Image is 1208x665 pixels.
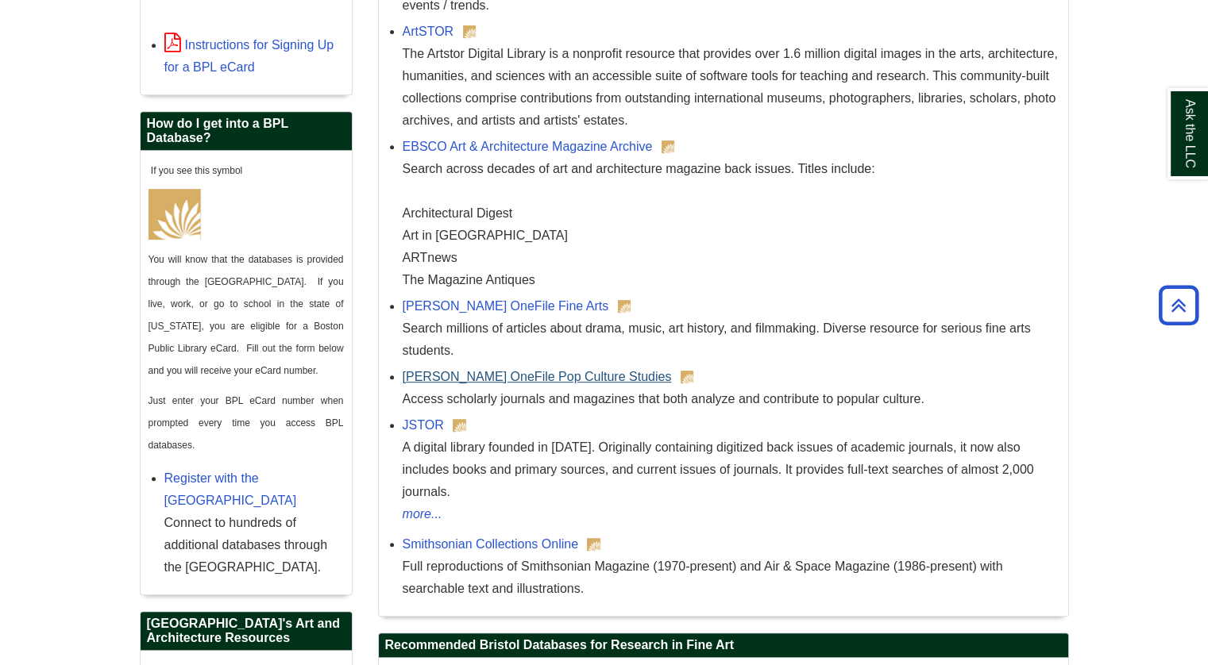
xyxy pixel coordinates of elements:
[1153,294,1204,316] a: Back to Top
[403,418,444,432] a: JSTOR
[618,300,631,313] img: Boston Public Library
[149,165,243,176] span: If you see this symbol
[453,419,466,432] img: Boston Public Library
[141,112,352,151] h2: How do I get into a BPL Database?
[463,25,477,38] img: Boston Public Library
[403,158,1060,291] div: Search across decades of art and architecture magazine back issues. Titles include: Architectural...
[403,43,1060,132] div: The Artstor Digital Library is a nonprofit resource that provides over 1.6 million digital images...
[379,633,1068,658] h2: Recommended Bristol Databases for Research in Fine Art
[149,395,344,451] span: Just enter your BPL eCard number when prompted every time you access BPL databases.
[149,189,201,240] img: Boston Public Library Logo
[403,299,609,313] a: [PERSON_NAME] OneFile Fine Arts
[403,370,672,383] a: [PERSON_NAME] OneFile Pop Culture Studies
[403,537,578,551] a: Smithsonian Collections Online
[403,25,454,38] a: ArtSTOR
[681,371,694,383] img: Boston Public Library
[403,317,1060,362] div: Search millions of articles about drama, music, art history, and filmmaking. Diverse resource for...
[403,436,1060,503] div: A digital library founded in [DATE]. Originally containing digitized back issues of academic jour...
[403,388,1060,410] div: Access scholarly journals and magazines that both analyze and contribute to popular culture.
[403,503,1060,525] a: more...
[164,512,344,579] div: Connect to hundreds of additional databases through the [GEOGRAPHIC_DATA].
[164,471,297,507] a: Register with the [GEOGRAPHIC_DATA]
[403,555,1060,600] div: Full reproductions of Smithsonian Magazine (1970-present) and Air & Space Magazine (1986-present)...
[164,38,334,74] a: Instructions for Signing Up for a BPL eCard
[403,140,653,153] a: EBSCO Art & Architecture Magazine Archive
[587,538,600,551] img: Boston Public Library
[141,612,352,651] h2: [GEOGRAPHIC_DATA]'s Art and Architecture Resources
[149,254,344,376] span: You will know that the databases is provided through the [GEOGRAPHIC_DATA]. If you live, work, or...
[662,140,675,153] img: Boston Public Library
